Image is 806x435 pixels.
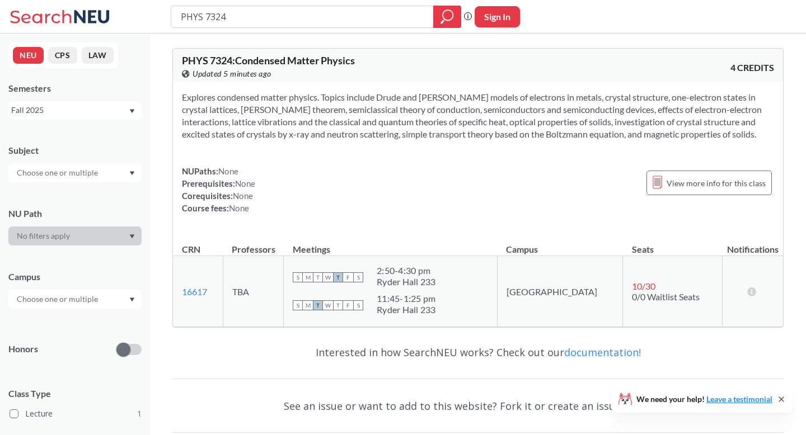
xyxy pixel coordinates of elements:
[129,171,135,176] svg: Dropdown arrow
[475,6,520,27] button: Sign In
[172,390,784,422] div: See an issue or want to add to this website? Fork it or create an issue on .
[129,234,135,239] svg: Dropdown arrow
[706,394,772,404] a: Leave a testimonial
[182,165,255,214] div: NUPaths: Prerequisites: Corequisites: Course fees:
[129,297,135,302] svg: Dropdown arrow
[722,232,783,256] th: Notifications
[333,272,343,282] span: T
[8,387,142,400] span: Class Type
[235,178,255,188] span: None
[8,207,142,220] div: NU Path
[293,272,303,282] span: S
[82,47,114,64] button: LAW
[180,7,425,26] input: Class, professor, course number, "phrase"
[377,304,436,315] div: Ryder Hall 233
[323,300,333,310] span: W
[223,256,283,327] td: TBA
[233,191,253,201] span: None
[433,6,461,28] div: magnifying glass
[293,300,303,310] span: S
[172,336,784,368] div: Interested in how SearchNEU works? Check out our
[8,163,142,182] div: Dropdown arrow
[10,406,142,421] label: Lecture
[303,300,313,310] span: M
[11,292,105,306] input: Choose one or multiple
[377,276,436,287] div: Ryder Hall 233
[353,272,363,282] span: S
[353,300,363,310] span: S
[218,166,238,176] span: None
[303,272,313,282] span: M
[13,47,44,64] button: NEU
[377,265,436,276] div: 2:50 - 4:30 pm
[8,343,38,356] p: Honors
[137,408,142,420] span: 1
[284,232,498,256] th: Meetings
[313,300,323,310] span: T
[564,346,641,359] a: documentation!
[343,300,353,310] span: F
[8,144,142,157] div: Subject
[8,290,142,309] div: Dropdown arrow
[48,47,77,64] button: CPS
[8,101,142,119] div: Fall 2025Dropdown arrow
[8,82,142,94] div: Semesters
[323,272,333,282] span: W
[229,203,249,213] span: None
[623,232,722,256] th: Seats
[636,395,772,403] span: We need your help!
[441,9,454,25] svg: magnifying glass
[182,286,207,297] a: 16617
[8,226,142,245] div: Dropdown arrow
[182,54,355,67] span: PHYS 7324 : Condensed Matter Physics
[313,272,323,282] span: T
[11,166,105,179] input: Choose one or multiple
[182,91,774,140] section: Explores condensed matter physics. Topics include Drude and [PERSON_NAME] models of electrons in ...
[632,281,655,291] span: 10 / 30
[193,68,271,80] span: Updated 5 minutes ago
[11,104,128,116] div: Fall 2025
[182,243,200,256] div: CRN
[129,109,135,114] svg: Dropdown arrow
[343,272,353,282] span: F
[667,176,766,190] span: View more info for this class
[730,62,774,74] span: 4 CREDITS
[8,271,142,283] div: Campus
[497,232,623,256] th: Campus
[497,256,623,327] td: [GEOGRAPHIC_DATA]
[223,232,283,256] th: Professors
[333,300,343,310] span: T
[632,291,700,302] span: 0/0 Waitlist Seats
[377,293,436,304] div: 11:45 - 1:25 pm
